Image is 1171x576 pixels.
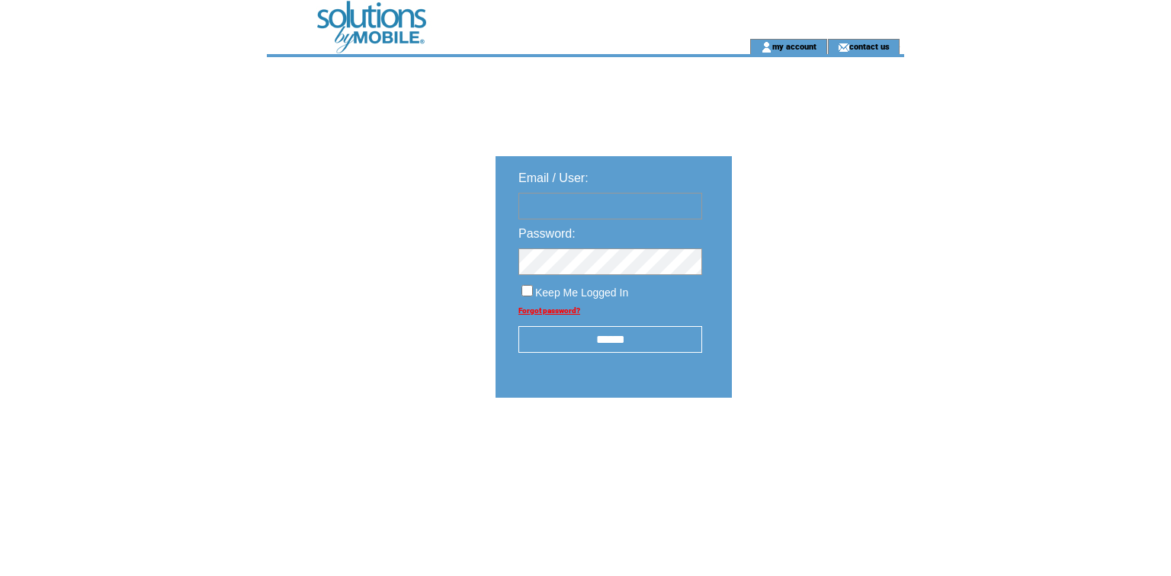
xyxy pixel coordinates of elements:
[518,227,576,240] span: Password:
[772,41,816,51] a: my account
[761,41,772,53] img: account_icon.gif;jsessionid=1FDA2247C29DC7792C8A2758EA91349B
[518,171,589,184] span: Email / User:
[535,286,628,299] span: Keep Me Logged In
[849,41,890,51] a: contact us
[838,41,849,53] img: contact_us_icon.gif;jsessionid=1FDA2247C29DC7792C8A2758EA91349B
[776,436,852,455] img: transparent.png;jsessionid=1FDA2247C29DC7792C8A2758EA91349B
[518,306,580,315] a: Forgot password?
